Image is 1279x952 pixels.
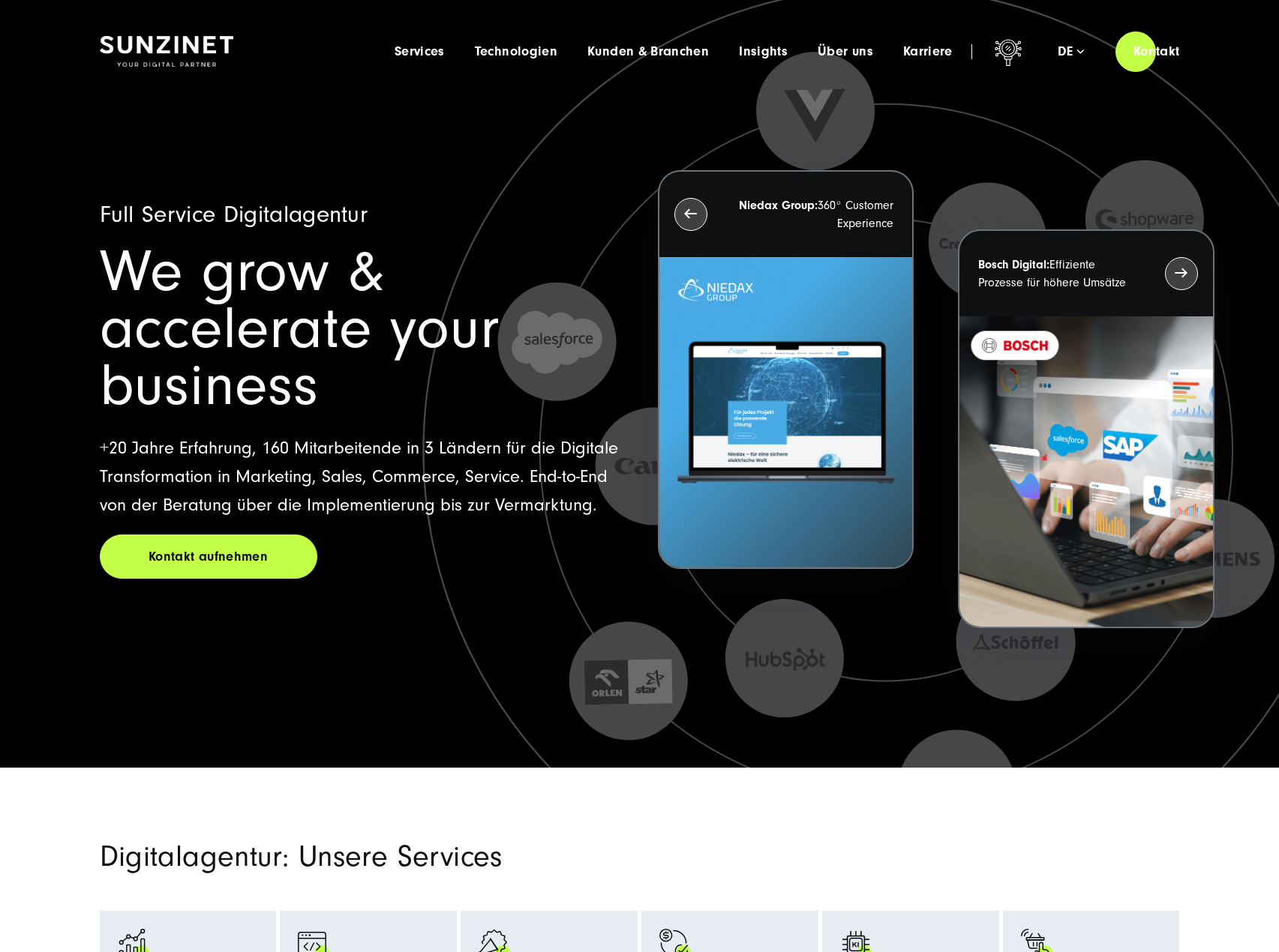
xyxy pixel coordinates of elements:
img: BOSCH - Kundeprojekt - Digital Transformation Agentur SUNZINET [959,316,1212,627]
strong: Niedax Group: [739,199,818,212]
a: Kontakt [1115,30,1198,73]
p: Effiziente Prozesse für höhere Umsätze [978,256,1137,292]
a: Karriere [903,44,953,59]
h2: Digitalagentur: Unsere Services [100,843,812,871]
a: Kunden & Branchen [587,44,709,59]
h1: We grow & accelerate your business [100,244,622,415]
img: SUNZINET Full Service Digital Agentur [100,36,233,67]
a: Services [395,44,445,59]
div: de [1058,44,1084,59]
img: Letztes Projekt von Niedax. Ein Laptop auf dem die Niedax Website geöffnet ist, auf blauem Hinter... [659,257,912,568]
a: Insights [739,44,788,59]
button: Bosch Digital:Effiziente Prozesse für höhere Umsätze BOSCH - Kundeprojekt - Digital Transformatio... [958,229,1214,629]
p: +20 Jahre Erfahrung, 160 Mitarbeitende in 3 Ländern für die Digitale Transformation in Marketing,... [100,434,622,519]
a: Technologien [475,44,557,59]
button: Niedax Group:360° Customer Experience Letztes Projekt von Niedax. Ein Laptop auf dem die Niedax W... [658,170,914,570]
span: Full Service Digitalagentur [100,201,368,228]
p: 360° Customer Experience [734,196,893,232]
a: Über uns [818,44,873,59]
strong: Bosch Digital: [978,258,1049,271]
a: Kontakt aufnehmen [100,534,317,579]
